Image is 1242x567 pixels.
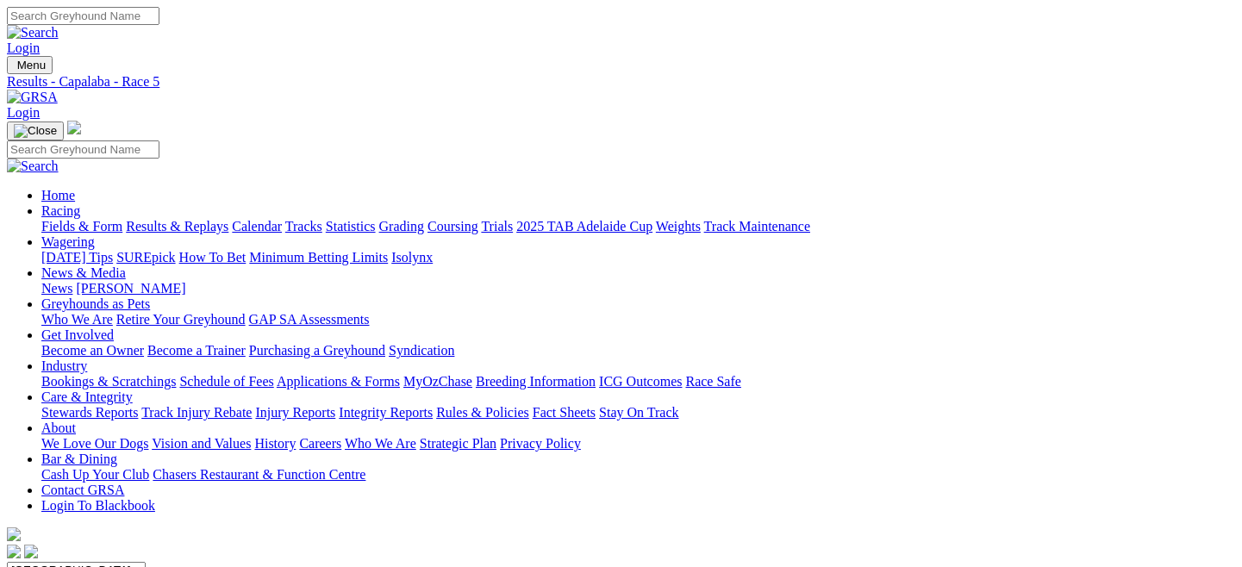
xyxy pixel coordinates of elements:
a: Fields & Form [41,219,122,234]
a: ICG Outcomes [599,374,682,389]
a: Who We Are [345,436,416,451]
a: Track Maintenance [704,219,810,234]
a: Minimum Betting Limits [249,250,388,265]
a: Race Safe [685,374,740,389]
a: Industry [41,358,87,373]
input: Search [7,7,159,25]
a: Statistics [326,219,376,234]
a: [PERSON_NAME] [76,281,185,296]
a: Bar & Dining [41,452,117,466]
a: Racing [41,203,80,218]
div: Industry [41,374,1235,389]
a: Integrity Reports [339,405,433,420]
img: logo-grsa-white.png [67,121,81,134]
a: History [254,436,296,451]
div: Bar & Dining [41,467,1235,483]
a: Chasers Restaurant & Function Centre [153,467,365,482]
img: logo-grsa-white.png [7,527,21,541]
div: Get Involved [41,343,1235,358]
div: Greyhounds as Pets [41,312,1235,327]
a: Syndication [389,343,454,358]
a: Calendar [232,219,282,234]
a: Care & Integrity [41,389,133,404]
a: About [41,421,76,435]
a: Strategic Plan [420,436,496,451]
a: Contact GRSA [41,483,124,497]
a: Schedule of Fees [179,374,273,389]
a: Greyhounds as Pets [41,296,150,311]
a: Grading [379,219,424,234]
a: Rules & Policies [436,405,529,420]
a: Home [41,188,75,202]
a: Purchasing a Greyhound [249,343,385,358]
a: Stay On Track [599,405,678,420]
a: Breeding Information [476,374,596,389]
a: Tracks [285,219,322,234]
a: Become an Owner [41,343,144,358]
img: Search [7,159,59,174]
a: Cash Up Your Club [41,467,149,482]
button: Toggle navigation [7,121,64,140]
a: [DATE] Tips [41,250,113,265]
div: Wagering [41,250,1235,265]
div: News & Media [41,281,1235,296]
a: Stewards Reports [41,405,138,420]
a: Vision and Values [152,436,251,451]
button: Toggle navigation [7,56,53,74]
img: Close [14,124,57,138]
a: News & Media [41,265,126,280]
a: Injury Reports [255,405,335,420]
a: Login To Blackbook [41,498,155,513]
div: Racing [41,219,1235,234]
a: Weights [656,219,701,234]
a: 2025 TAB Adelaide Cup [516,219,652,234]
a: Trials [481,219,513,234]
a: Become a Trainer [147,343,246,358]
img: GRSA [7,90,58,105]
img: facebook.svg [7,545,21,558]
a: Wagering [41,234,95,249]
a: Who We Are [41,312,113,327]
a: Careers [299,436,341,451]
a: Results & Replays [126,219,228,234]
div: About [41,436,1235,452]
a: Login [7,105,40,120]
a: Fact Sheets [533,405,596,420]
a: Privacy Policy [500,436,581,451]
a: How To Bet [179,250,247,265]
a: MyOzChase [403,374,472,389]
a: Login [7,40,40,55]
a: SUREpick [116,250,175,265]
a: Isolynx [391,250,433,265]
input: Search [7,140,159,159]
a: GAP SA Assessments [249,312,370,327]
a: Track Injury Rebate [141,405,252,420]
img: Search [7,25,59,40]
a: Get Involved [41,327,114,342]
a: Applications & Forms [277,374,400,389]
a: Bookings & Scratchings [41,374,176,389]
div: Care & Integrity [41,405,1235,421]
span: Menu [17,59,46,72]
a: News [41,281,72,296]
a: We Love Our Dogs [41,436,148,451]
a: Results - Capalaba - Race 5 [7,74,1235,90]
img: twitter.svg [24,545,38,558]
a: Retire Your Greyhound [116,312,246,327]
a: Coursing [428,219,478,234]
